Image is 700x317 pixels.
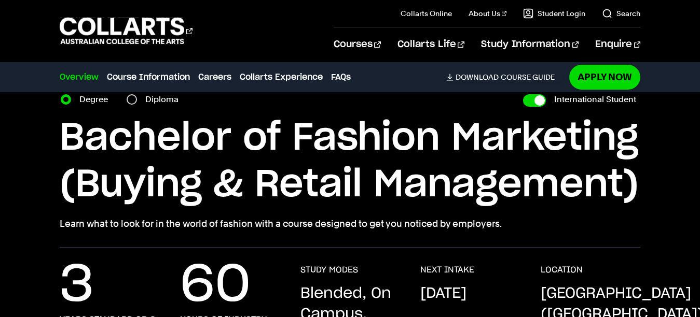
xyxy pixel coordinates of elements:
p: 60 [180,265,251,306]
a: Collarts Experience [240,71,323,83]
a: Collarts Online [401,8,452,19]
h3: STUDY MODES [300,265,358,275]
span: Download [456,73,499,82]
a: Search [602,8,640,19]
a: Courses [334,27,381,62]
a: Course Information [107,71,190,83]
h3: NEXT INTAKE [420,265,474,275]
a: About Us [469,8,507,19]
a: Collarts Life [397,27,464,62]
label: International Student [554,92,636,107]
a: FAQs [331,71,351,83]
label: Degree [79,92,114,107]
h3: LOCATION [541,265,583,275]
label: Diploma [145,92,185,107]
a: Study Information [481,27,579,62]
a: DownloadCourse Guide [446,73,563,82]
a: Careers [198,71,231,83]
p: [DATE] [420,283,466,304]
p: 3 [60,265,94,306]
a: Student Login [523,8,585,19]
a: Enquire [595,27,640,62]
a: Overview [60,71,99,83]
h1: Bachelor of Fashion Marketing (Buying & Retail Management) [60,115,641,208]
div: Go to homepage [60,16,193,46]
p: Learn what to look for in the world of fashion with a course designed to get you noticed by emplo... [60,217,641,231]
a: Apply Now [569,65,640,89]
